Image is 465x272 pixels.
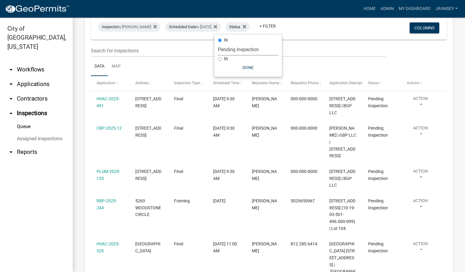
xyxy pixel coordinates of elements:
[291,96,317,101] span: 000-000-0000
[97,81,115,85] span: Application
[91,76,130,91] datatable-header-cell: Application
[98,22,160,32] div: is [PERSON_NAME]
[174,169,183,174] span: Final
[291,198,315,203] span: 5029650967
[433,3,460,15] a: jramsey
[368,241,388,253] span: Pending Inspection
[329,96,355,115] span: 3005 INDUSTRIAL PARK 3009 Industrial Parkway | BGP LLC
[218,62,279,73] button: Done
[174,241,183,246] span: Final
[291,126,317,131] span: 000-000-0000
[213,168,240,182] div: [DATE] 9:30 AM
[174,96,183,101] span: Final
[252,126,277,138] span: Jeremy Ramsey
[255,21,281,32] a: + Filter
[407,81,419,85] span: Actions
[207,76,246,91] datatable-header-cell: Scheduled Time
[7,110,15,117] i: arrow_drop_up
[213,95,240,109] div: [DATE] 9:30 AM
[324,76,362,91] datatable-header-cell: Application Description
[97,241,120,253] a: HVAC-2025-326
[291,241,317,246] span: 812.285.6414
[368,96,388,108] span: Pending Inspection
[97,169,120,181] a: PLUM-2025-135
[407,95,434,111] button: Action
[329,198,355,231] span: 5263 Woodstone Circle (10-19-03-501-496.000-009) | Lot 104
[174,126,183,131] span: Final
[407,168,434,183] button: Action
[97,126,122,131] a: CBP-2025-12
[246,76,285,91] datatable-header-cell: Requestor Name
[135,81,149,85] span: Address
[91,57,108,76] a: Data
[213,240,240,254] div: [DATE] 11:00 AM
[396,3,433,15] a: My Dashboard
[7,95,15,102] i: arrow_drop_down
[378,3,396,15] a: Admin
[407,125,434,140] button: Action
[229,25,240,29] span: Status
[368,126,388,138] span: Pending Inspection
[410,22,439,33] button: Columns
[169,25,196,29] span: Scheduled Date
[252,241,277,253] span: Mike Kruer
[224,56,228,61] label: in
[165,22,221,32] div: is [DATE]
[407,240,434,256] button: Action
[224,38,228,42] label: is
[97,198,117,210] a: RBP-2025-244
[329,81,368,85] span: Application Description
[97,96,120,108] a: HVAC-2025-491
[361,3,378,15] a: Home
[213,81,239,85] span: Scheduled Time
[252,81,279,85] span: Requestor Name
[135,96,161,108] span: 3005 INDUSTRIAL PARK
[174,81,200,85] span: Inspection Type
[135,241,160,253] span: 1751 Veterans Parkway
[291,81,318,85] span: Requestor Phone
[407,197,434,213] button: Action
[135,126,161,138] span: 3005 INDUSTRIAL PARK
[130,76,168,91] datatable-header-cell: Address
[91,45,386,57] input: Search for inspections
[108,57,124,76] a: Map
[252,198,277,210] span: Greg Dietz
[102,25,118,29] span: Inspector
[368,81,379,85] span: Status
[329,126,356,158] span: Gary Pulliam | GBP LLC | 3009 INDUSTRIAL PARK
[291,169,317,174] span: 000-000-0000
[7,81,15,88] i: arrow_drop_down
[401,76,440,91] datatable-header-cell: Actions
[213,197,240,204] div: [DATE]
[135,169,161,181] span: 3005 INDUSTRIAL PARK
[362,76,401,91] datatable-header-cell: Status
[213,125,240,139] div: [DATE] 9:30 AM
[252,96,277,108] span: Jeremy Ramsey
[285,76,324,91] datatable-header-cell: Requestor Phone
[174,198,190,203] span: Framing
[252,169,277,181] span: Jeremy Ramsey
[368,198,388,210] span: Pending Inspection
[368,169,388,181] span: Pending Inspection
[329,169,355,188] span: 3005 INDUSTRIAL PARK 3009 INDUSTRIAL PARKWAY | BGP LLC
[168,76,207,91] datatable-header-cell: Inspection Type
[7,148,15,156] i: arrow_drop_down
[7,66,15,73] i: arrow_drop_down
[135,198,161,217] span: 5263 WOODSTONE CIRCLE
